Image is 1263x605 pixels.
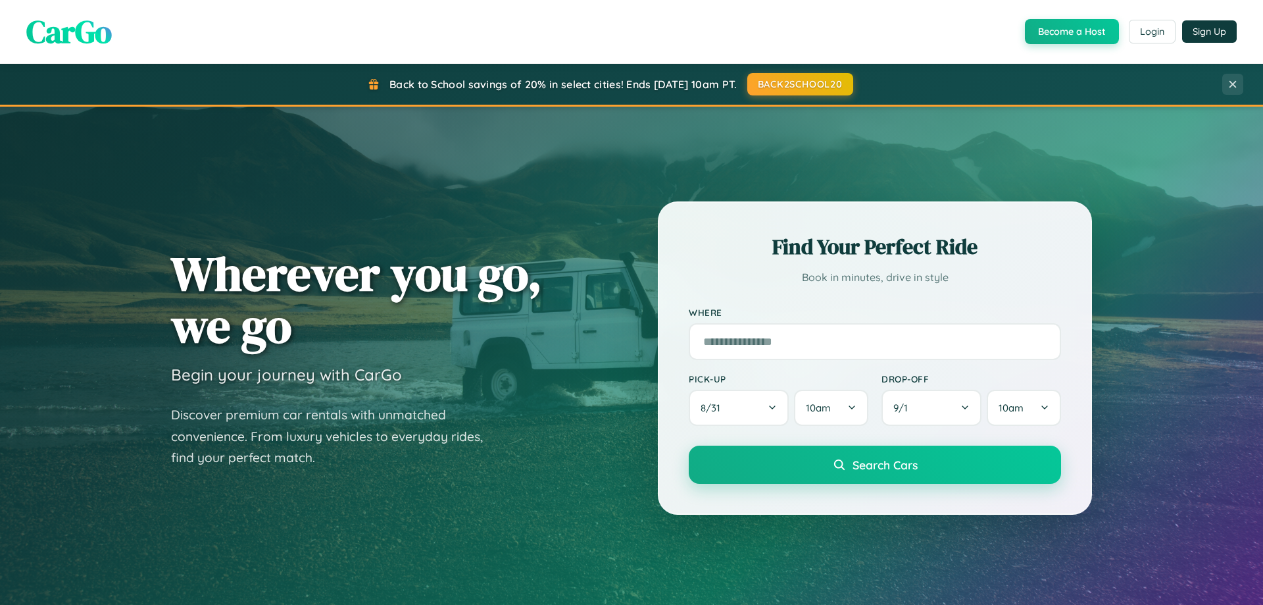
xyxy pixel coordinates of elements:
button: 9/1 [881,390,981,426]
label: Drop-off [881,373,1061,384]
span: 10am [806,402,831,414]
span: 9 / 1 [893,402,914,414]
span: 8 / 31 [701,402,727,414]
span: CarGo [26,10,112,53]
button: Sign Up [1182,20,1237,43]
span: Search Cars [853,458,918,472]
span: Back to School savings of 20% in select cities! Ends [DATE] 10am PT. [389,78,737,91]
button: Become a Host [1025,19,1119,44]
button: Search Cars [689,446,1061,484]
h1: Wherever you go, we go [171,248,542,352]
button: Login [1129,20,1176,43]
p: Discover premium car rentals with unmatched convenience. From luxury vehicles to everyday rides, ... [171,404,500,469]
button: 10am [987,390,1061,426]
label: Where [689,307,1061,318]
button: 10am [794,390,868,426]
h2: Find Your Perfect Ride [689,232,1061,261]
button: 8/31 [689,390,789,426]
label: Pick-up [689,373,868,384]
button: BACK2SCHOOL20 [747,73,853,95]
span: 10am [999,402,1024,414]
h3: Begin your journey with CarGo [171,365,402,384]
p: Book in minutes, drive in style [689,268,1061,287]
